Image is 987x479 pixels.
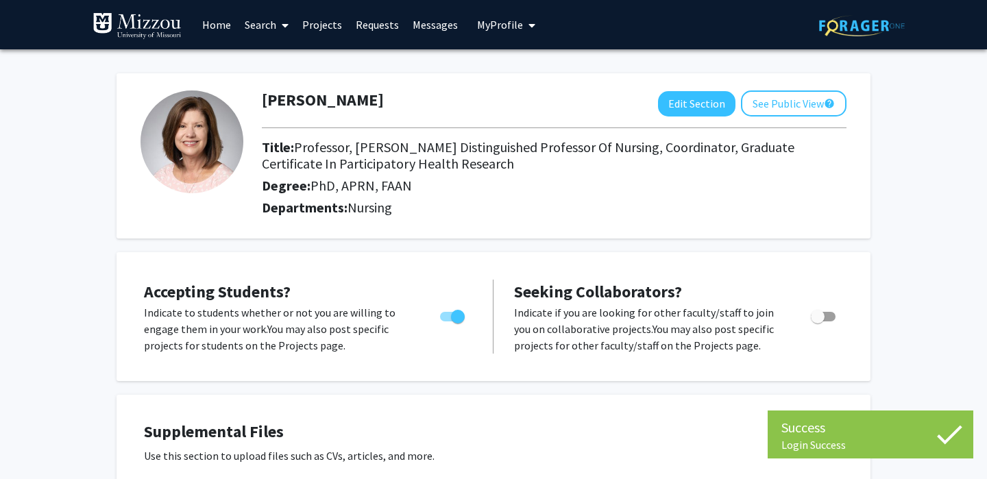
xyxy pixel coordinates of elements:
p: Indicate to students whether or not you are willing to engage them in your work. You may also pos... [144,304,414,354]
img: ForagerOne Logo [819,15,905,36]
img: Profile Picture [141,90,243,193]
h2: Title: [262,139,846,172]
mat-icon: help [824,95,835,112]
span: Professor, [PERSON_NAME] Distinguished Professor Of Nursing, Coordinator, Graduate Certificate In... [262,138,794,172]
h4: Supplemental Files [144,422,843,442]
p: Use this section to upload files such as CVs, articles, and more. [144,447,843,464]
a: Home [195,1,238,49]
span: PhD, APRN, FAAN [310,177,412,194]
a: Messages [406,1,465,49]
span: Accepting Students? [144,281,291,302]
img: University of Missouri Logo [93,12,182,40]
span: Nursing [348,199,392,216]
span: Seeking Collaborators? [514,281,682,302]
button: See Public View [741,90,846,116]
h2: Degree: [262,177,846,194]
a: Projects [295,1,349,49]
div: Toggle [805,304,843,325]
h1: [PERSON_NAME] [262,90,384,110]
p: Indicate if you are looking for other faculty/staff to join you on collaborative projects. You ma... [514,304,785,354]
div: Toggle [435,304,472,325]
div: Success [781,417,960,438]
h2: Departments: [252,199,857,216]
a: Requests [349,1,406,49]
span: My Profile [477,18,523,32]
a: Search [238,1,295,49]
button: Edit Section [658,91,735,116]
div: Login Success [781,438,960,452]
